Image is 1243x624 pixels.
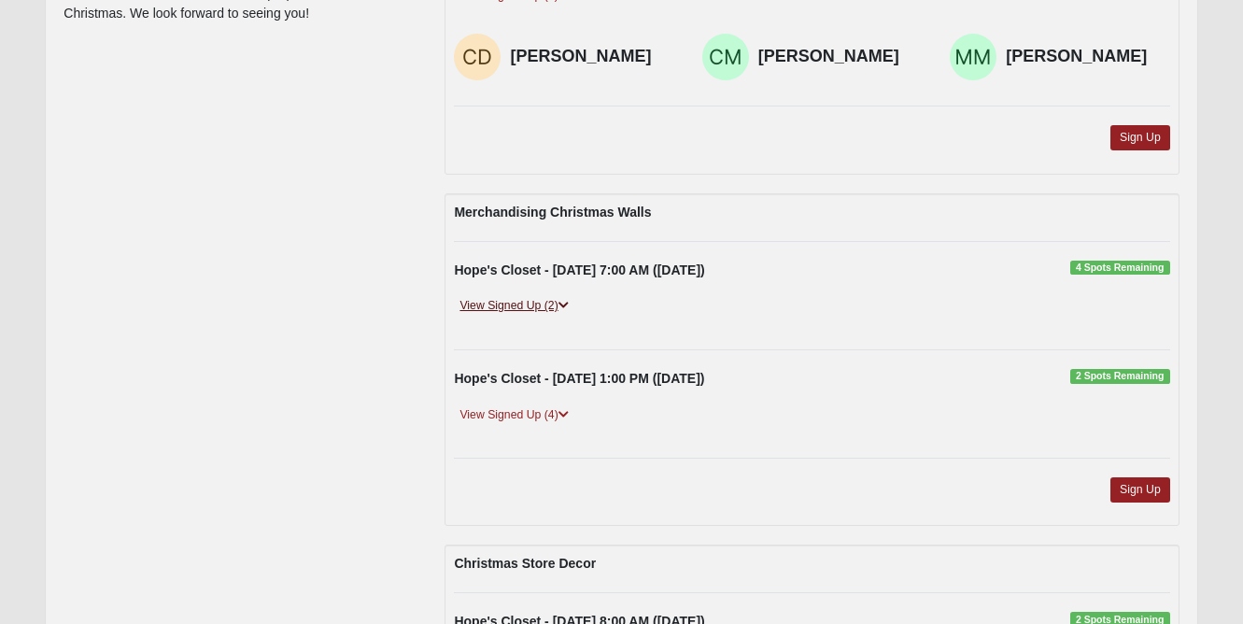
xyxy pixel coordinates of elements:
strong: Hope's Closet - [DATE] 7:00 AM ([DATE]) [454,262,704,277]
a: Sign Up [1110,477,1170,503]
span: 4 Spots Remaining [1070,261,1170,276]
img: Mary Beth MacDonald [950,34,996,80]
a: View Signed Up (4) [454,405,573,425]
a: Sign Up [1110,125,1170,150]
span: 2 Spots Remaining [1070,369,1170,384]
h4: [PERSON_NAME] [1006,47,1169,67]
h4: [PERSON_NAME] [758,47,922,67]
h4: [PERSON_NAME] [510,47,673,67]
img: Cathy Morrow [702,34,749,80]
a: View Signed Up (2) [454,296,573,316]
strong: Christmas Store Decor [454,556,596,571]
img: Cynthia Davis [454,34,501,80]
strong: Hope's Closet - [DATE] 1:00 PM ([DATE]) [454,371,704,386]
strong: Merchandising Christmas Walls [454,205,651,220]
